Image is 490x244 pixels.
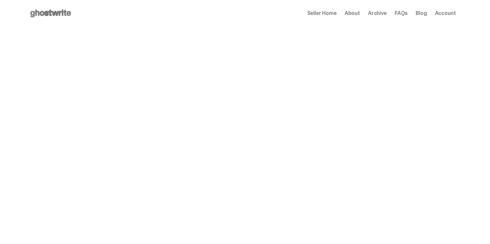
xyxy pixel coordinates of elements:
[345,11,360,16] a: About
[307,11,337,16] a: Seller Home
[395,11,408,16] a: FAQs
[368,11,387,16] a: Archive
[435,11,456,16] a: Account
[416,11,427,16] a: Blog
